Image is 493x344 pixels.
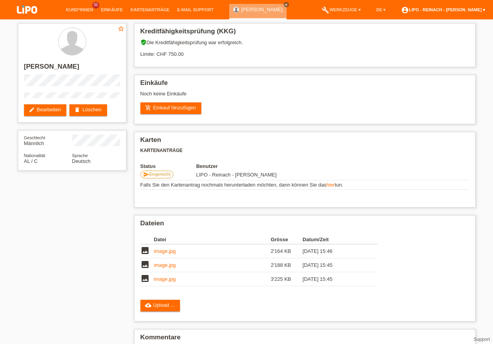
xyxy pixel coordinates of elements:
td: [DATE] 15:45 [303,258,366,272]
th: Datum/Zeit [303,235,366,244]
a: account_circleLIPO - Reinach - [PERSON_NAME] ▾ [397,7,489,12]
a: Support [474,337,490,342]
div: Männlich [24,135,72,146]
td: 2'188 KB [271,258,303,272]
span: Deutsch [72,158,91,164]
h2: Dateien [140,220,469,231]
td: [DATE] 15:45 [303,272,366,286]
h2: Einkäufe [140,79,469,91]
div: Die Kreditfähigkeitsprüfung war erfolgreich. Limite: CHF 750.00 [140,39,469,63]
span: Nationalität [24,153,45,158]
i: add_shopping_cart [145,105,151,111]
th: Benutzer [196,163,328,169]
span: 08.10.2025 [196,172,277,178]
span: Albanien / C / 02.08.1991 [24,158,38,164]
td: Falls Sie den Kartenantrag nochmals herunterladen möchten, dann können Sie das tun. [140,180,469,190]
a: Kartenanträge [127,7,173,12]
a: hier [326,182,335,188]
a: Kund*innen [62,7,97,12]
i: cloud_upload [145,302,151,308]
th: Grösse [271,235,303,244]
i: star_border [118,25,125,32]
a: DE ▾ [372,7,389,12]
i: send [143,171,149,178]
a: LIPO pay [8,16,47,22]
a: deleteLöschen [69,104,107,116]
i: image [140,260,150,269]
td: 2'164 KB [271,244,303,258]
a: editBearbeiten [24,104,67,116]
th: Datei [154,235,271,244]
i: image [140,274,150,283]
a: star_border [118,25,125,33]
a: Einkäufe [97,7,126,12]
h2: Kreditfähigkeitsprüfung (KKG) [140,28,469,39]
h2: [PERSON_NAME] [24,63,120,74]
span: 36 [92,2,99,9]
span: Eingereicht [149,172,171,176]
i: build [322,6,329,14]
a: close [284,2,289,7]
i: verified_user [140,39,147,45]
a: cloud_uploadUpload ... [140,300,180,311]
span: Geschlecht [24,135,45,140]
a: image.jpg [154,262,176,268]
a: add_shopping_cartEinkauf hinzufügen [140,102,202,114]
i: close [284,3,288,7]
a: image.jpg [154,276,176,282]
i: image [140,246,150,255]
span: Sprache [72,153,88,158]
a: buildWerkzeuge ▾ [318,7,365,12]
i: account_circle [401,6,409,14]
td: 3'225 KB [271,272,303,286]
a: E-Mail Support [173,7,218,12]
a: image.jpg [154,248,176,254]
td: [DATE] 15:46 [303,244,366,258]
a: [PERSON_NAME] [241,7,283,12]
div: Noch keine Einkäufe [140,91,469,102]
h3: Kartenanträge [140,148,469,154]
i: edit [29,107,35,113]
i: delete [74,107,80,113]
th: Status [140,163,196,169]
h2: Karten [140,136,469,148]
